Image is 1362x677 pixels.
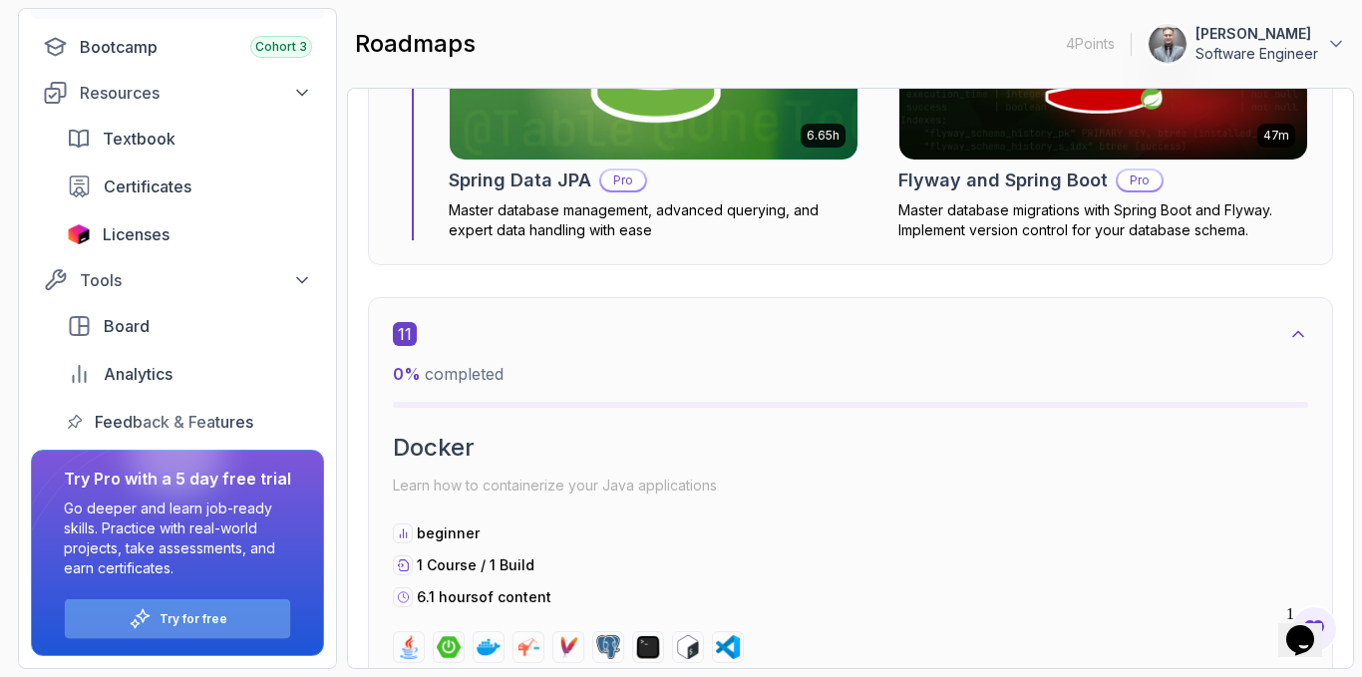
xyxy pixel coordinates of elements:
[55,119,324,159] a: textbook
[393,364,421,384] span: 0 %
[55,306,324,346] a: board
[556,635,580,659] img: maven logo
[64,499,291,578] p: Go deeper and learn job-ready skills. Practice with real-world projects, take assessments, and ea...
[516,635,540,659] img: jib logo
[55,402,324,442] a: feedback
[807,128,840,144] p: 6.65h
[676,635,700,659] img: bash logo
[393,472,1308,500] p: Learn how to containerize your Java applications
[1195,24,1318,44] p: [PERSON_NAME]
[393,364,504,384] span: completed
[716,635,740,659] img: vscode logo
[80,35,312,59] div: Bootcamp
[31,75,324,111] button: Resources
[103,222,170,246] span: Licenses
[393,432,1308,464] h2: Docker
[898,200,1308,240] p: Master database migrations with Spring Boot and Flyway. Implement version control for your databa...
[255,39,307,55] span: Cohort 3
[481,556,534,573] span: / 1 Build
[55,214,324,254] a: licenses
[393,322,417,346] span: 11
[636,635,660,659] img: terminal logo
[417,523,480,543] p: beginner
[67,224,91,244] img: jetbrains icon
[95,410,253,434] span: Feedback & Features
[397,635,421,659] img: java logo
[1195,44,1318,64] p: Software Engineer
[449,200,858,240] p: Master database management, advanced querying, and expert data handling with ease
[355,28,476,60] h2: roadmaps
[64,598,291,639] button: Try for free
[31,27,324,67] a: bootcamp
[160,611,227,627] a: Try for free
[104,314,150,338] span: Board
[55,354,324,394] a: analytics
[1066,34,1115,54] p: 4 Points
[104,362,172,386] span: Analytics
[1263,128,1289,144] p: 47m
[417,556,477,573] span: 1 Course
[449,167,591,194] h2: Spring Data JPA
[898,167,1108,194] h2: Flyway and Spring Boot
[80,268,312,292] div: Tools
[601,170,645,190] p: Pro
[1278,597,1342,657] iframe: chat widget
[103,127,175,151] span: Textbook
[1118,170,1162,190] p: Pro
[55,167,324,206] a: certificates
[1149,25,1187,63] img: user profile image
[31,262,324,298] button: Tools
[596,635,620,659] img: postgres logo
[437,635,461,659] img: spring-boot logo
[104,174,191,198] span: Certificates
[80,81,312,105] div: Resources
[1148,24,1346,64] button: user profile image[PERSON_NAME]Software Engineer
[477,635,501,659] img: docker logo
[417,587,551,607] p: 6.1 hours of content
